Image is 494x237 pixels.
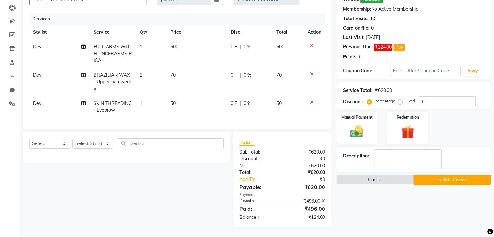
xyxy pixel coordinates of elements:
[234,162,282,169] div: Net:
[171,44,178,50] span: 500
[234,198,282,205] div: PhonePe
[282,214,330,221] div: ₹124.00
[94,100,132,113] span: SKIN THREADING - Eyebrow
[341,114,373,120] label: Manual Payment
[244,72,251,79] span: 0 %
[371,25,374,31] div: 0
[240,100,241,107] span: |
[136,25,167,40] th: Qty
[304,25,325,40] th: Action
[33,72,42,78] span: Devi
[140,100,142,106] span: 1
[343,87,373,94] div: Service Total:
[343,98,363,105] div: Discount:
[140,72,142,78] span: 1
[343,54,358,60] div: Points:
[33,44,42,50] span: Devi
[244,100,251,107] span: 0 %
[343,44,373,51] div: Previous Due:
[282,162,330,169] div: ₹620.00
[282,156,330,162] div: ₹0
[390,66,461,76] input: Enter Offer / Coupon Code
[239,192,325,198] div: Payments
[276,72,282,78] span: 70
[346,124,367,139] img: _cash.svg
[366,34,380,41] div: [DATE]
[343,153,369,159] div: Description:
[234,214,282,221] div: Balance :
[94,44,132,63] span: FULL ARMS WITH UNDERARMS RICA
[282,183,330,191] div: ₹620.00
[231,44,237,50] span: 0 F
[231,72,237,79] span: 0 F
[343,6,484,13] div: No Active Membership
[370,15,375,22] div: 13
[234,205,282,213] div: Paid:
[282,169,330,176] div: ₹620.00
[374,44,392,51] span: ₹124.00
[463,66,482,76] button: Apply
[394,44,405,51] button: Pay
[140,44,142,50] span: 1
[343,6,371,13] div: Membership:
[30,13,330,25] div: Services
[359,54,361,60] div: 0
[413,175,491,185] button: Update Invoice
[90,25,136,40] th: Service
[343,68,390,74] div: Coupon Code
[397,114,419,120] label: Redemption
[227,25,272,40] th: Disc
[290,176,330,183] div: ₹0
[234,149,282,156] div: Sub Total:
[343,25,370,31] div: Card on file:
[234,183,282,191] div: Payable:
[375,87,392,94] div: ₹620.00
[374,98,395,104] label: Percentage
[171,100,176,106] span: 50
[343,15,369,22] div: Total Visits:
[282,205,330,213] div: ₹496.00
[343,34,365,41] div: Last Visit:
[231,100,237,107] span: 0 F
[282,198,330,205] div: ₹496.00
[244,44,251,50] span: 0 %
[397,124,418,140] img: _gift.svg
[240,72,241,79] span: |
[282,149,330,156] div: ₹620.00
[33,100,42,106] span: Devi
[336,175,414,185] button: Cancel
[272,25,304,40] th: Total
[234,169,282,176] div: Total:
[171,72,176,78] span: 70
[29,25,90,40] th: Stylist
[167,25,227,40] th: Price
[234,176,290,183] a: Add Tip
[94,72,131,92] span: BRAZILIAN WAX - Upperlip/Lowerlip
[239,139,254,146] span: Total
[276,44,284,50] span: 500
[276,100,282,106] span: 50
[234,156,282,162] div: Discount:
[240,44,241,50] span: |
[118,138,224,148] input: Search
[405,98,415,104] label: Fixed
